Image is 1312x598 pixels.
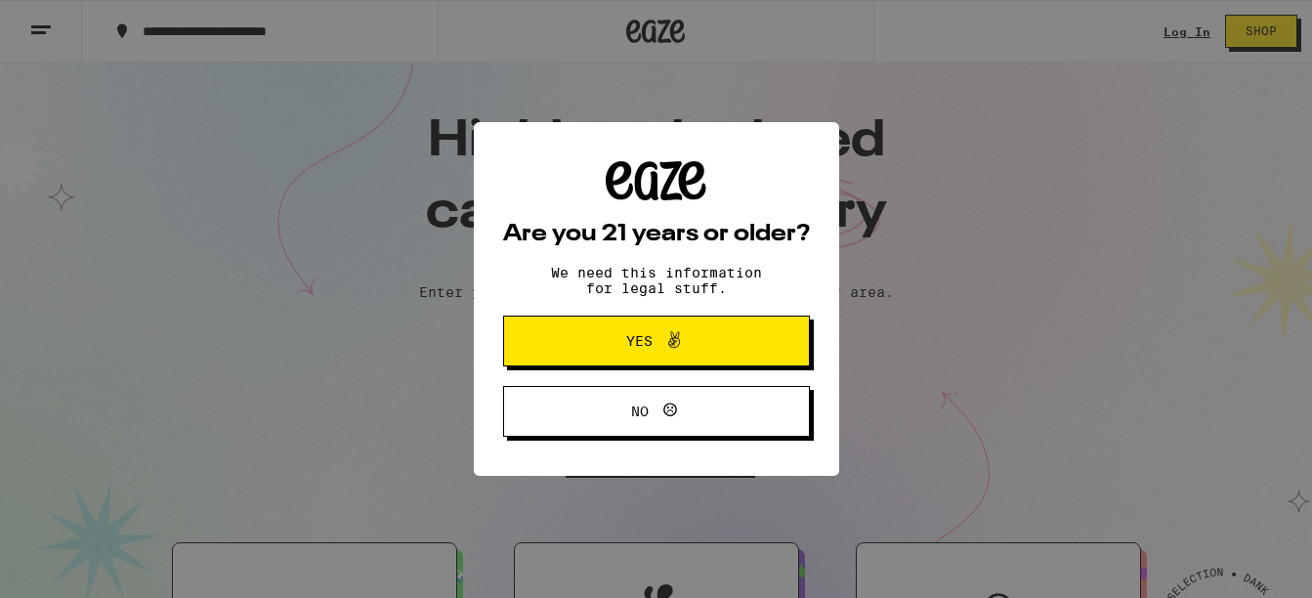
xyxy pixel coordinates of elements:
[503,223,810,246] h2: Are you 21 years or older?
[503,316,810,366] button: Yes
[631,405,649,418] span: No
[503,386,810,437] button: No
[534,265,779,296] p: We need this information for legal stuff.
[626,334,653,348] span: Yes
